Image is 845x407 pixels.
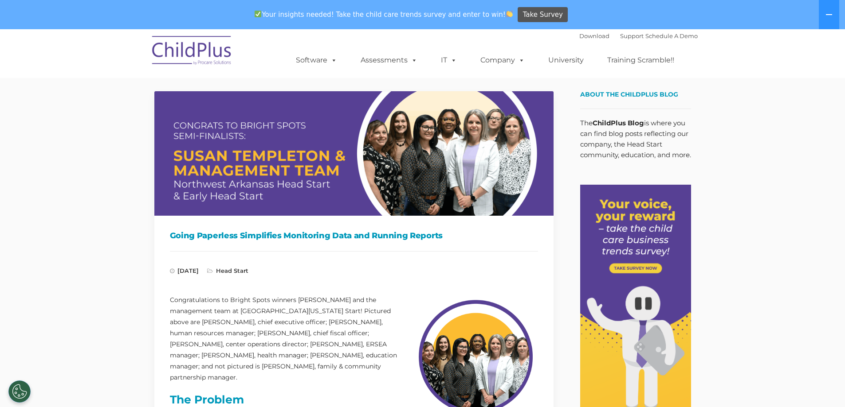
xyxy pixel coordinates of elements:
[598,51,683,69] a: Training Scramble!!
[620,32,644,39] a: Support
[251,6,517,23] span: Your insights needed! Take the child care trends survey and enter to win!
[518,7,568,23] a: Take Survey
[523,7,563,23] span: Take Survey
[645,32,698,39] a: Schedule A Demo
[148,30,236,74] img: ChildPlus by Procare Solutions
[579,32,698,39] font: |
[801,364,845,407] iframe: Chat Widget
[216,267,248,274] a: Head Start
[170,295,401,383] p: Congratulations to Bright Spots winners [PERSON_NAME] and the management team at [GEOGRAPHIC_DATA...
[170,267,199,274] span: [DATE]
[539,51,593,69] a: University
[580,118,691,160] p: The is where you can find blog posts reflecting our company, the Head Start community, education,...
[593,119,644,127] strong: ChildPlus Blog
[8,380,31,403] button: Cookies Settings
[352,51,426,69] a: Assessments
[432,51,466,69] a: IT
[580,90,678,98] span: About the ChildPlus Blog
[506,11,513,17] img: 👏
[170,393,244,406] strong: The Problem
[170,229,538,242] h1: Going Paperless Simplifies Monitoring Data and Running Reports
[472,51,534,69] a: Company
[255,11,261,17] img: ✅
[287,51,346,69] a: Software
[579,32,609,39] a: Download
